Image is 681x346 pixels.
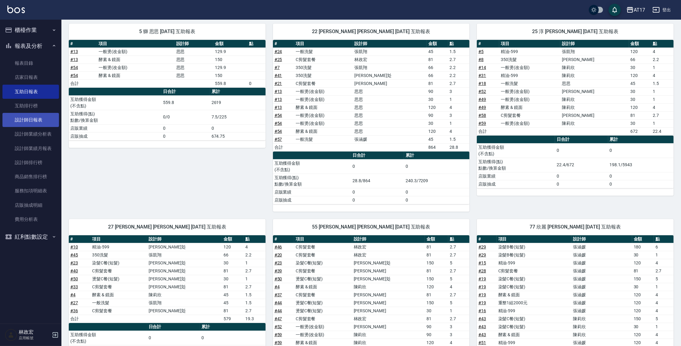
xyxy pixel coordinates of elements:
td: 1 [651,87,674,95]
td: 思思 [353,95,427,103]
a: #43 [478,324,486,329]
td: 一般燙(改金額) [499,63,560,71]
span: 27 [PERSON_NAME] [PERSON_NAME] [DATE] 互助報表 [76,224,258,230]
td: 30 [629,119,652,127]
td: 思思 [175,63,213,71]
td: 81 [427,79,448,87]
td: 45 [427,48,448,56]
td: 66 [222,251,244,259]
th: 項目 [497,235,571,243]
a: #49 [478,97,486,102]
td: 120 [427,103,448,111]
a: #7 [274,65,280,70]
a: #13 [274,97,282,102]
td: 2.7 [651,111,674,119]
td: 129.9 [213,48,247,56]
td: 2.2 [448,71,470,79]
th: 項目 [91,235,147,243]
td: 4 [651,103,674,111]
td: 4 [244,243,266,251]
a: #5 [478,49,484,54]
td: 思思 [353,119,427,127]
td: 350洗髮 [91,251,147,259]
a: 費用分析表 [2,212,59,226]
td: C剪髮套餐 [294,251,352,259]
a: #13 [70,49,78,54]
td: 198.1/5943 [608,158,674,172]
th: 累計 [608,136,674,144]
a: #27 [70,300,78,305]
td: C剪髮套餐 [294,243,352,251]
td: 0 [404,188,469,196]
td: 互助獲得金額 (不含點) [477,143,555,158]
a: 設計師業績月報表 [2,141,59,156]
td: 店販抽成 [477,180,555,188]
td: 120 [427,127,448,135]
td: 1.5 [448,135,470,143]
td: C剪髮套餐 [294,79,353,87]
th: 點 [651,40,674,48]
td: 4 [651,71,674,79]
a: #19 [478,284,486,289]
a: #15 [478,260,486,265]
a: #52 [478,89,486,94]
a: #16 [478,308,486,313]
td: 思思 [175,56,213,63]
a: #39 [274,268,282,273]
td: C剪髮套餐 [499,111,560,119]
td: 0 [351,196,404,204]
a: #18 [478,81,486,86]
a: #13 [70,57,78,62]
a: #4 [70,292,76,297]
th: 日合計 [555,136,608,144]
td: 林政宏 [353,56,427,63]
td: 0 [247,79,265,87]
a: #54 [274,129,282,134]
td: 思思 [560,79,629,87]
th: 日合計 [161,88,210,96]
table: a dense table [69,40,266,88]
td: 思思 [353,127,427,135]
a: #36 [70,308,78,313]
td: 張涵媛 [571,243,632,251]
a: #44 [274,308,282,313]
button: 紅利點數設定 [2,229,59,245]
td: 30 [427,95,448,103]
td: 一般洗髮 [499,79,560,87]
td: 思思 [353,103,427,111]
p: 店用帳號 [19,335,50,341]
td: 90 [427,111,448,119]
a: #4 [274,284,280,289]
a: #19 [478,292,486,297]
td: 0 [351,159,404,174]
th: # [477,40,499,48]
td: 30 [427,119,448,127]
td: 2.7 [448,79,470,87]
td: 陳莉欣 [560,63,629,71]
td: 22.4 [651,127,674,135]
td: 一般燙(改金額) [294,95,353,103]
a: #28 [478,268,486,273]
td: 1 [651,119,674,127]
td: 350洗髮 [294,71,353,79]
td: 180 [632,243,654,251]
td: 陳莉欣 [560,71,629,79]
th: 點 [244,235,266,243]
td: 互助獲得(點) 點數/換算金額 [273,174,351,188]
a: #59 [274,340,282,345]
td: 一般洗髮 [294,48,353,56]
td: 酵素 & 鏡面 [294,127,353,135]
td: 81 [425,251,448,259]
th: 金額 [427,40,448,48]
th: # [477,235,496,243]
a: #8 [478,57,484,62]
td: 4 [448,103,470,111]
td: 合計 [477,127,499,135]
td: C剪髮套餐 [294,56,353,63]
a: 報表目錄 [2,56,59,70]
td: 90 [427,87,448,95]
td: 0 [161,124,210,132]
td: 81 [425,243,448,251]
th: 設計師 [353,40,427,48]
a: #54 [274,121,282,126]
